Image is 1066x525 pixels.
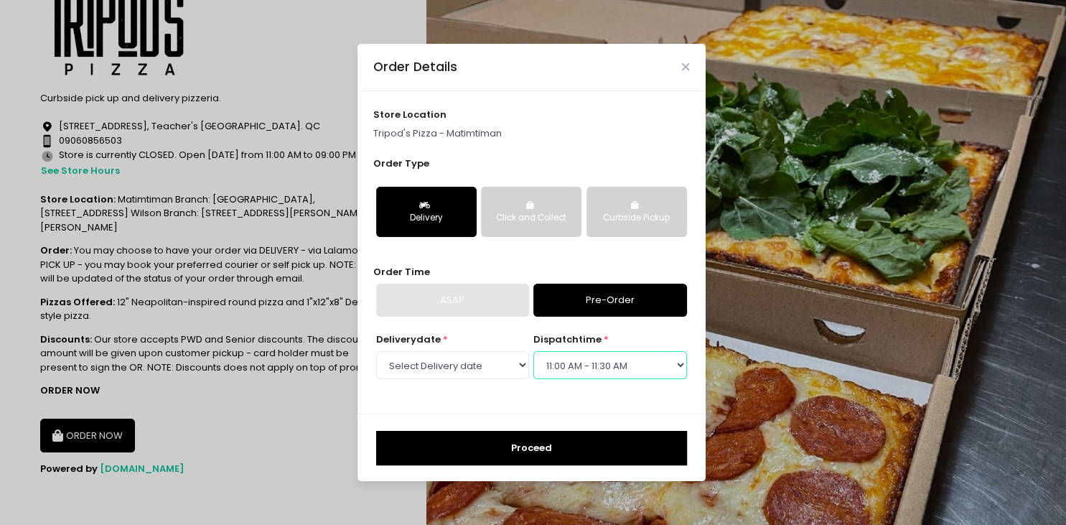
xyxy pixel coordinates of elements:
[597,212,677,225] div: Curbside Pickup
[373,265,430,279] span: Order Time
[533,333,602,346] span: dispatch time
[373,157,429,170] span: Order Type
[373,57,457,76] div: Order Details
[491,212,571,225] div: Click and Collect
[373,126,689,141] p: Tripod's Pizza - Matimtiman
[481,187,581,237] button: Click and Collect
[682,63,689,70] button: Close
[373,108,446,121] span: store location
[533,284,686,317] a: Pre-Order
[376,187,477,237] button: Delivery
[376,333,441,346] span: Delivery date
[586,187,687,237] button: Curbside Pickup
[386,212,467,225] div: Delivery
[376,431,687,465] button: Proceed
